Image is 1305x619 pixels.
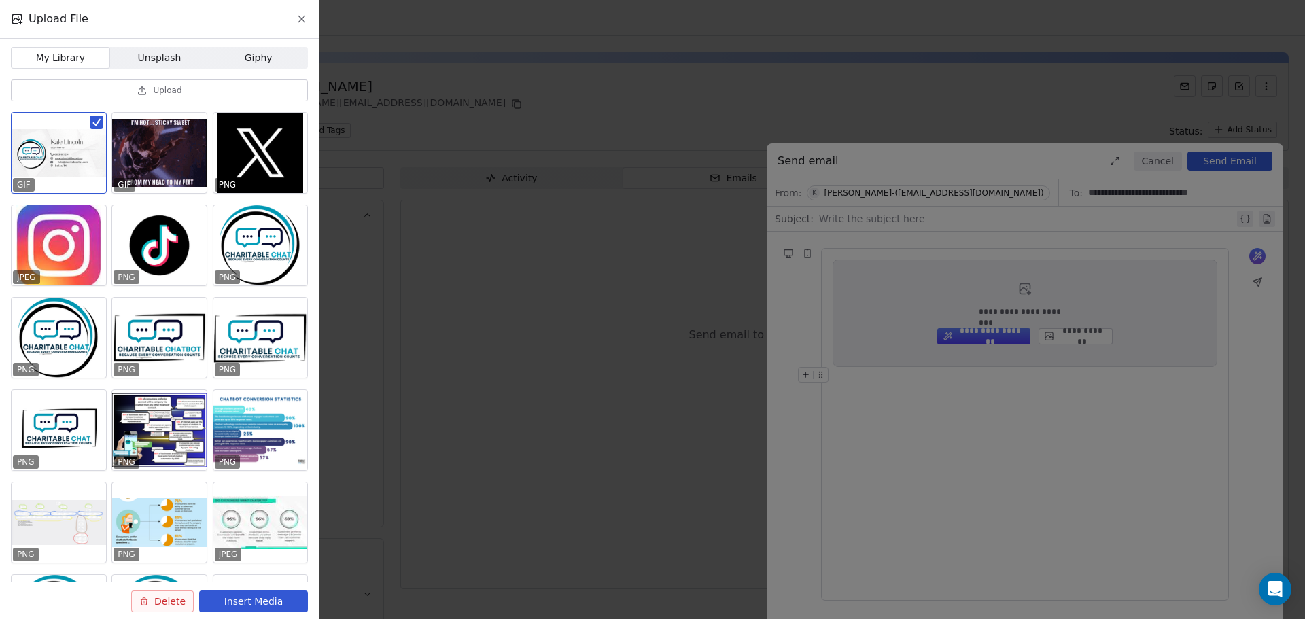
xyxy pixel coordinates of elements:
[17,272,36,283] p: JPEG
[17,457,35,467] p: PNG
[118,364,135,375] p: PNG
[199,590,308,612] button: Insert Media
[138,51,181,65] span: Unsplash
[150,80,229,89] div: Keywords by Traffic
[22,35,33,46] img: website_grey.svg
[118,549,135,560] p: PNG
[37,79,48,90] img: tab_domain_overview_orange.svg
[219,272,237,283] p: PNG
[245,51,273,65] span: Giphy
[29,11,88,27] span: Upload File
[219,364,237,375] p: PNG
[17,179,31,190] p: GIF
[17,549,35,560] p: PNG
[17,364,35,375] p: PNG
[118,272,135,283] p: PNG
[131,590,194,612] button: Delete
[219,179,237,190] p: PNG
[11,79,308,101] button: Upload
[135,79,146,90] img: tab_keywords_by_traffic_grey.svg
[35,35,150,46] div: Domain: [DOMAIN_NAME]
[153,85,181,96] span: Upload
[38,22,67,33] div: v 4.0.25
[1259,573,1291,605] div: Open Intercom Messenger
[219,549,238,560] p: JPEG
[118,179,131,190] p: GIF
[52,80,122,89] div: Domain Overview
[22,22,33,33] img: logo_orange.svg
[118,457,135,467] p: PNG
[219,457,237,467] p: PNG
